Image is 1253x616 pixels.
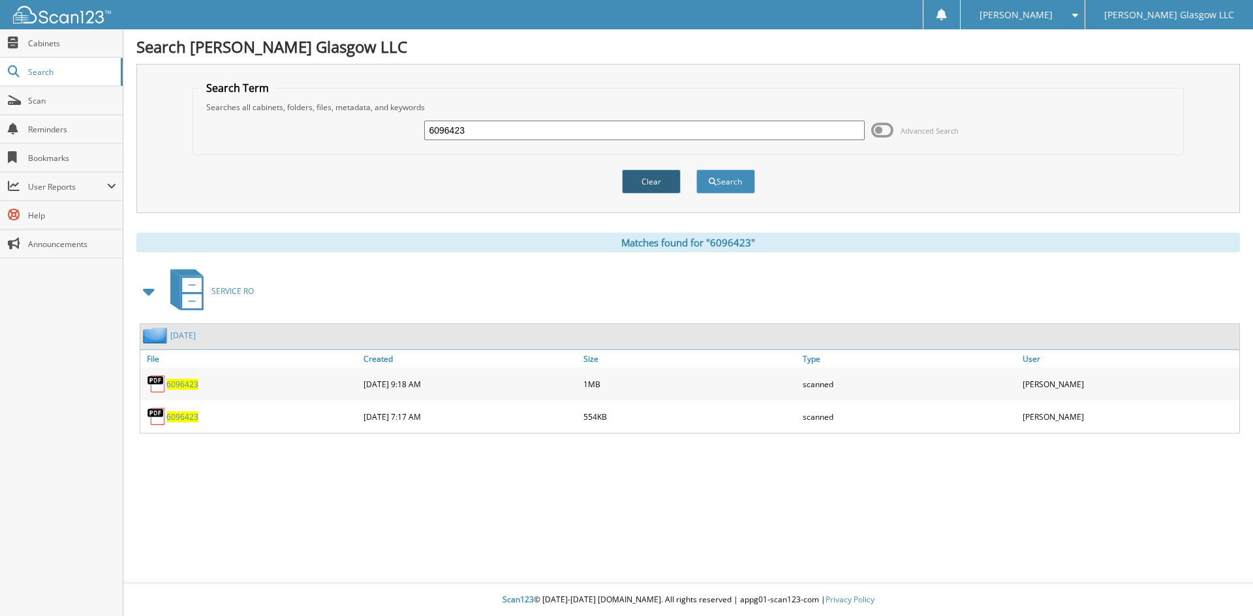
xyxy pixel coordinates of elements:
span: Cabinets [28,38,116,49]
span: Help [28,210,116,221]
div: [DATE] 9:18 AM [360,371,580,397]
a: Created [360,350,580,368]
a: Privacy Policy [826,594,874,605]
span: Scan [28,95,116,106]
a: Size [580,350,800,368]
img: scan123-logo-white.svg [13,6,111,23]
button: Search [696,169,755,194]
div: Searches all cabinets, folders, files, metadata, and keywords [200,102,1177,113]
div: scanned [799,403,1019,430]
span: Reminders [28,124,116,135]
img: PDF.png [147,407,166,426]
a: Type [799,350,1019,368]
button: Clear [622,169,681,194]
h1: Search [PERSON_NAME] Glasgow LLC [136,36,1240,57]
legend: Search Term [200,81,275,95]
span: [PERSON_NAME] [980,11,1053,19]
span: User Reports [28,181,107,192]
a: File [140,350,360,368]
img: PDF.png [147,374,166,394]
div: scanned [799,371,1019,397]
span: Scan123 [503,594,534,605]
div: [PERSON_NAME] [1019,403,1239,430]
div: [DATE] 7:17 AM [360,403,580,430]
div: 554KB [580,403,800,430]
span: [PERSON_NAME] Glasgow LLC [1104,11,1234,19]
img: folder2.png [143,327,170,344]
div: [PERSON_NAME] [1019,371,1239,397]
iframe: Chat Widget [1188,553,1253,616]
a: [DATE] [170,330,196,341]
a: 6096423 [166,379,198,390]
div: © [DATE]-[DATE] [DOMAIN_NAME]. All rights reserved | appg01-scan123-com | [123,584,1253,616]
span: Search [28,66,114,78]
span: Bookmarks [28,153,116,164]
span: SERVICE RO [211,286,254,297]
span: Announcements [28,239,116,250]
a: User [1019,350,1239,368]
a: SERVICE RO [162,265,254,317]
span: Advanced Search [901,126,959,136]
a: 6096423 [166,411,198,422]
div: Matches found for "6096423" [136,233,1240,252]
div: 1MB [580,371,800,397]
